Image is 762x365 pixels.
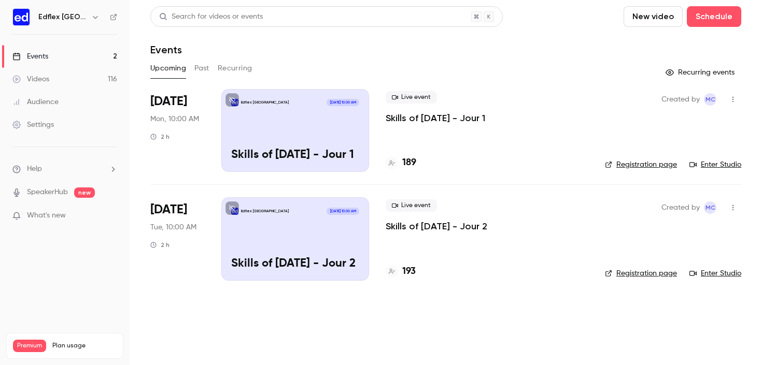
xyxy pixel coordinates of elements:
[661,201,700,214] span: Created by
[27,187,68,198] a: SpeakerHub
[327,99,359,106] span: [DATE] 10:00 AM
[221,89,369,172] a: Skills of Tomorrow - Jour 1Edflex [GEOGRAPHIC_DATA][DATE] 10:00 AMSkills of [DATE] - Jour 1
[624,6,683,27] button: New video
[150,222,196,232] span: Tue, 10:00 AM
[402,265,416,279] h4: 193
[150,197,205,280] div: Sep 23 Tue, 10:00 AM (Europe/Berlin)
[150,89,205,172] div: Sep 22 Mon, 10:00 AM (Europe/Berlin)
[74,187,95,198] span: new
[386,156,416,170] a: 189
[150,241,170,249] div: 2 h
[689,268,741,279] a: Enter Studio
[402,156,416,170] h4: 189
[38,12,87,22] h6: Edflex [GEOGRAPHIC_DATA]
[150,133,170,141] div: 2 h
[12,164,117,174] li: help-dropdown-opener
[689,159,741,170] a: Enter Studio
[159,11,263,22] div: Search for videos or events
[218,60,252,77] button: Recurring
[12,120,54,130] div: Settings
[150,201,187,218] span: [DATE]
[150,114,199,124] span: Mon, 10:00 AM
[386,220,487,232] a: Skills of [DATE] - Jour 2
[13,340,46,352] span: Premium
[27,164,42,174] span: Help
[12,51,48,62] div: Events
[705,201,715,214] span: MC
[386,91,437,104] span: Live event
[605,159,677,170] a: Registration page
[150,60,186,77] button: Upcoming
[704,93,716,106] span: Manon Cousin
[13,9,30,25] img: Edflex France
[241,209,289,214] p: Edflex [GEOGRAPHIC_DATA]
[327,208,359,215] span: [DATE] 10:00 AM
[687,6,741,27] button: Schedule
[386,112,485,124] a: Skills of [DATE] - Jour 1
[661,64,741,81] button: Recurring events
[150,93,187,110] span: [DATE]
[386,265,416,279] a: 193
[52,342,117,350] span: Plan usage
[12,97,59,107] div: Audience
[231,257,359,271] p: Skills of [DATE] - Jour 2
[194,60,209,77] button: Past
[27,210,66,221] span: What's new
[661,93,700,106] span: Created by
[12,74,49,84] div: Videos
[704,201,716,214] span: Manon Cousin
[105,211,117,221] iframe: Noticeable Trigger
[705,93,715,106] span: MC
[231,149,359,162] p: Skills of [DATE] - Jour 1
[605,268,677,279] a: Registration page
[386,199,437,212] span: Live event
[150,43,182,56] h1: Events
[241,100,289,105] p: Edflex [GEOGRAPHIC_DATA]
[221,197,369,280] a: Skills of Tomorrow - Jour 2Edflex [GEOGRAPHIC_DATA][DATE] 10:00 AMSkills of [DATE] - Jour 2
